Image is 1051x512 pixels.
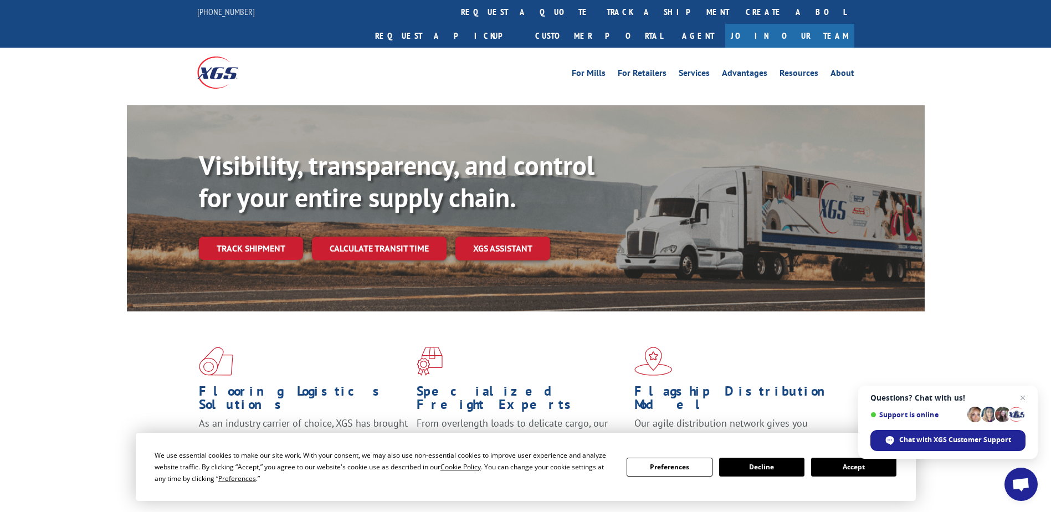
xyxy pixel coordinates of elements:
span: Close chat [1016,391,1029,405]
b: Visibility, transparency, and control for your entire supply chain. [199,148,594,214]
span: Chat with XGS Customer Support [899,435,1011,445]
div: Open chat [1004,468,1038,501]
button: Decline [719,458,804,477]
h1: Specialized Freight Experts [417,385,626,417]
div: Cookie Consent Prompt [136,433,916,501]
span: As an industry carrier of choice, XGS has brought innovation and dedication to flooring logistics... [199,417,408,456]
a: Resources [780,69,818,81]
a: Agent [671,24,725,48]
a: For Retailers [618,69,667,81]
a: Calculate transit time [312,237,447,260]
a: About [830,69,854,81]
a: Services [679,69,710,81]
h1: Flooring Logistics Solutions [199,385,408,417]
button: Accept [811,458,896,477]
span: Support is online [870,411,963,419]
span: Questions? Chat with us! [870,393,1026,402]
a: For Mills [572,69,606,81]
span: Cookie Policy [440,462,481,472]
div: Chat with XGS Customer Support [870,430,1026,451]
a: [PHONE_NUMBER] [197,6,255,17]
a: Join Our Team [725,24,854,48]
a: Request a pickup [367,24,527,48]
a: XGS ASSISTANT [455,237,550,260]
button: Preferences [627,458,712,477]
h1: Flagship Distribution Model [634,385,844,417]
img: xgs-icon-flagship-distribution-model-red [634,347,673,376]
img: xgs-icon-focused-on-flooring-red [417,347,443,376]
img: xgs-icon-total-supply-chain-intelligence-red [199,347,233,376]
span: Our agile distribution network gives you nationwide inventory management on demand. [634,417,838,443]
a: Track shipment [199,237,303,260]
span: Preferences [218,474,256,483]
a: Advantages [722,69,767,81]
div: We use essential cookies to make our site work. With your consent, we may also use non-essential ... [155,449,613,484]
a: Customer Portal [527,24,671,48]
p: From overlength loads to delicate cargo, our experienced staff knows the best way to move your fr... [417,417,626,466]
